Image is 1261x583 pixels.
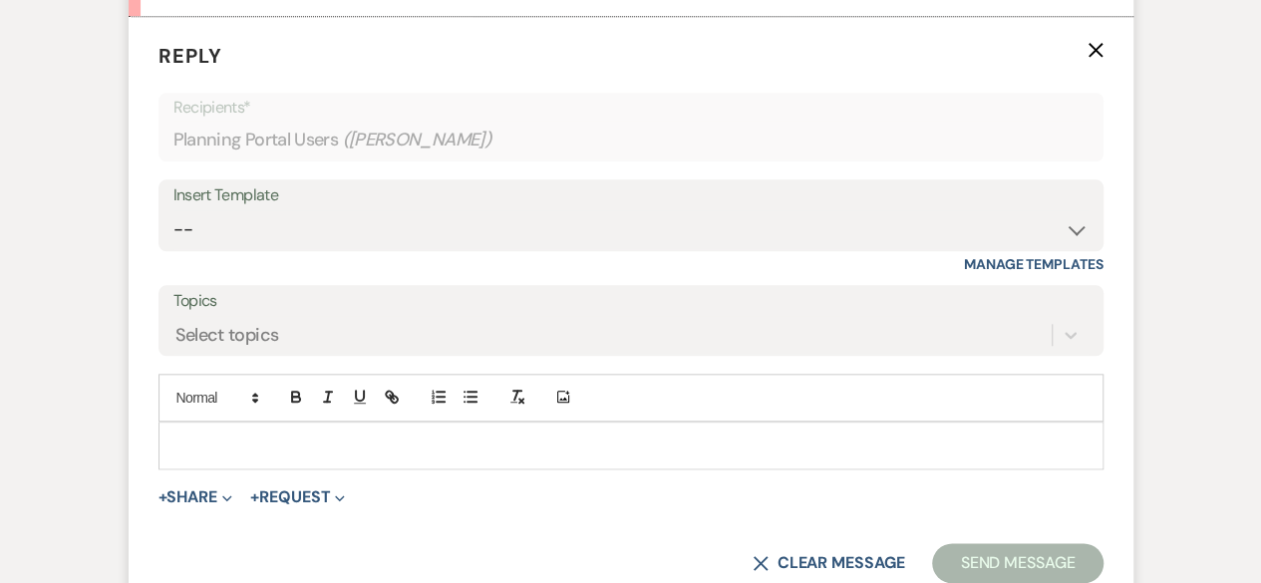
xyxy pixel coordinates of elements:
span: ( [PERSON_NAME] ) [342,127,491,153]
div: Planning Portal Users [173,121,1089,159]
div: Select topics [175,321,279,348]
label: Topics [173,287,1089,316]
span: Reply [158,43,222,69]
span: + [158,489,167,505]
button: Clear message [753,555,904,571]
button: Request [250,489,345,505]
div: Insert Template [173,181,1089,210]
p: Recipients* [173,95,1089,121]
a: Manage Templates [964,255,1103,273]
button: Share [158,489,233,505]
span: + [250,489,259,505]
button: Send Message [932,543,1103,583]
